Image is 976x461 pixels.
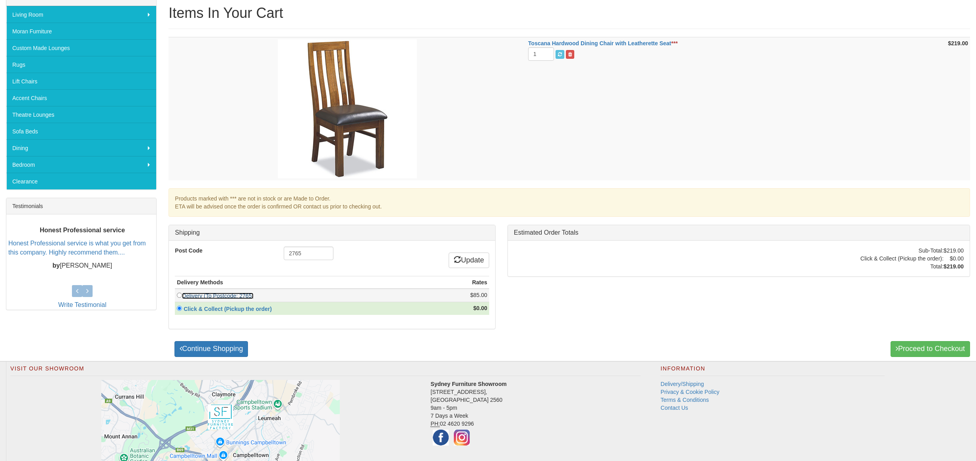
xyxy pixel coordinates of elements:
a: Rugs [6,56,156,73]
td: $85.00 [436,289,489,302]
strong: Sydney Furniture Showroom [431,381,507,387]
a: Write Testimonial [58,301,107,308]
b: Honest Professional service [40,227,125,234]
a: Click & Collect (Pickup the order) [182,306,276,312]
td: Total: [860,262,943,270]
strong: Delivery Methods [177,279,223,285]
a: Theatre Lounges [6,106,156,123]
strong: $219.00 [943,263,964,270]
a: Accent Chairs [6,89,156,106]
strong: Click & Collect (Pickup the order) [184,306,272,312]
a: Update [449,253,489,268]
a: Clearance [6,173,156,189]
a: Contact Us [660,405,688,411]
a: Delivery (To Postcode: 2765) [182,293,254,299]
h3: Shipping [175,229,489,236]
a: Sofa Beds [6,123,156,139]
h2: Visit Our Showroom [10,366,641,376]
div: Testimonials [6,198,156,214]
a: Lift Chairs [6,73,156,89]
a: Toscana Hardwood Dining Chair with Leatherette Seat [528,40,671,46]
img: Toscana Hardwood Dining Chair with Leatherette Seat [278,39,417,178]
td: Sub-Total: [860,247,943,255]
a: Privacy & Cookie Policy [660,389,719,395]
td: $0.00 [943,255,964,262]
h3: Estimated Order Totals [514,229,964,236]
a: Proceed to Checkout [891,341,970,357]
strong: $0.00 [473,305,487,311]
abbr: Phone [431,420,440,427]
img: Instagram [452,428,472,447]
a: Terms & Conditions [660,397,709,403]
td: $219.00 [943,247,964,255]
a: Bedroom [6,156,156,173]
img: Facebook [431,428,451,447]
h2: Information [660,366,885,376]
div: Products marked with *** are not in stock or are Made to Order. ETA will be advised once the orde... [168,188,970,217]
strong: Rates [472,279,487,285]
label: Post Code [169,247,278,255]
p: [PERSON_NAME] [8,261,156,270]
a: Dining [6,139,156,156]
a: Moran Furniture [6,23,156,39]
strong: $219.00 [948,40,968,46]
a: Custom Made Lounges [6,39,156,56]
td: Click & Collect (Pickup the order): [860,255,943,262]
a: Delivery/Shipping [660,381,704,387]
h1: Items In Your Cart [168,5,970,21]
a: Honest Professional service is what you get from this company. Highly recommend them.... [8,240,146,256]
a: Continue Shopping [174,341,248,357]
a: Living Room [6,6,156,23]
b: by [52,262,60,269]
